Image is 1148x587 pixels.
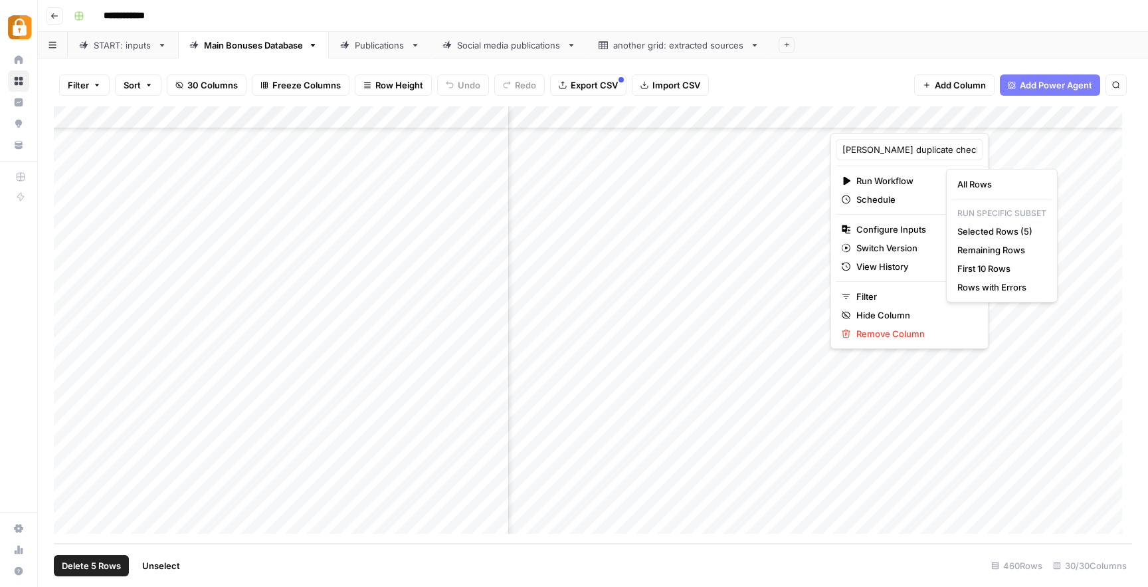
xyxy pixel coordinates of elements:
[957,281,1041,294] span: Rows with Errors
[957,225,1041,238] span: Selected Rows (5)
[957,262,1041,275] span: First 10 Rows
[957,177,1041,191] span: All Rows
[856,174,959,187] span: Run Workflow
[952,205,1052,222] p: Run Specific Subset
[957,243,1041,257] span: Remaining Rows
